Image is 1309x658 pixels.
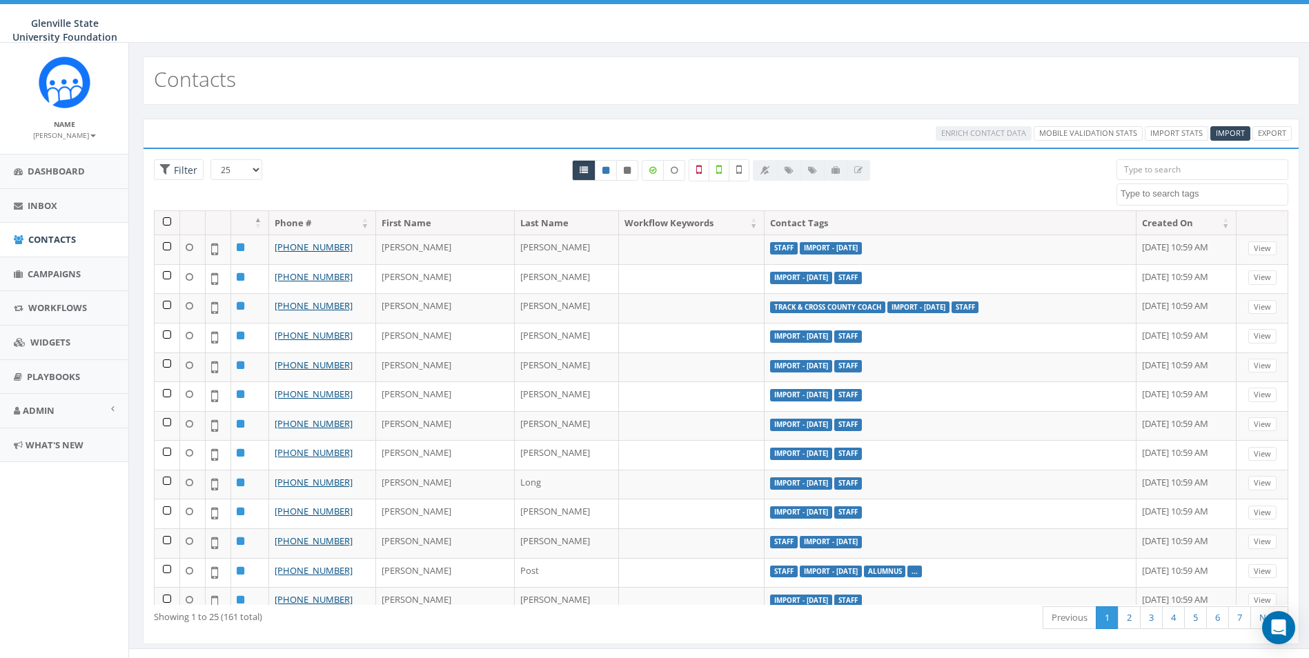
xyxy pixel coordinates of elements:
[770,330,832,343] label: Import - [DATE]
[154,605,615,624] div: Showing 1 to 25 (161 total)
[770,389,832,401] label: Import - [DATE]
[1248,388,1277,402] a: View
[834,448,862,460] label: Staff
[275,359,353,371] a: [PHONE_NUMBER]
[1248,593,1277,608] a: View
[770,477,832,490] label: Import - [DATE]
[275,388,353,400] a: [PHONE_NUMBER]
[834,595,862,607] label: Staff
[376,352,515,382] td: [PERSON_NAME]
[834,389,862,401] label: Staff
[770,536,798,548] label: Staff
[1136,470,1237,499] td: [DATE] 10:59 AM
[1248,329,1277,343] a: View
[1043,606,1096,629] a: Previous
[28,165,85,177] span: Dashboard
[1136,440,1237,470] td: [DATE] 10:59 AM
[800,536,862,548] label: Import - [DATE]
[33,130,96,140] small: [PERSON_NAME]
[515,558,620,588] td: Post
[1250,606,1288,629] a: Next
[1248,506,1277,520] a: View
[275,476,353,488] a: [PHONE_NUMBER]
[1162,606,1185,629] a: 4
[800,566,862,578] label: Import - [DATE]
[1136,558,1237,588] td: [DATE] 10:59 AM
[887,301,949,314] label: Import - [DATE]
[834,360,862,372] label: Staff
[376,470,515,499] td: [PERSON_NAME]
[1216,128,1245,138] span: CSV files only
[834,419,862,431] label: Staff
[770,360,832,372] label: Import - [DATE]
[376,528,515,558] td: [PERSON_NAME]
[1228,606,1251,629] a: 7
[1136,293,1237,323] td: [DATE] 10:59 AM
[770,419,832,431] label: Import - [DATE]
[376,499,515,528] td: [PERSON_NAME]
[1248,417,1277,432] a: View
[1136,352,1237,382] td: [DATE] 10:59 AM
[376,293,515,323] td: [PERSON_NAME]
[376,411,515,441] td: [PERSON_NAME]
[689,159,709,181] label: Not a Mobile
[54,119,75,129] small: Name
[709,159,729,181] label: Validated
[1248,447,1277,461] a: View
[515,411,620,441] td: [PERSON_NAME]
[1136,235,1237,264] td: [DATE] 10:59 AM
[1248,564,1277,579] a: View
[1248,270,1277,285] a: View
[770,506,832,519] label: Import - [DATE]
[275,329,353,341] a: [PHONE_NUMBER]
[642,160,664,181] label: Data Enriched
[275,417,353,430] a: [PHONE_NUMBER]
[515,470,620,499] td: Long
[1248,241,1277,256] a: View
[1136,411,1237,441] td: [DATE] 10:59 AM
[376,211,515,235] th: First Name
[1210,126,1250,141] a: Import
[30,336,70,348] span: Widgets
[275,535,353,547] a: [PHONE_NUMBER]
[770,566,798,578] label: Staff
[269,211,376,235] th: Phone #: activate to sort column ascending
[515,323,620,352] td: [PERSON_NAME]
[154,68,236,90] h2: Contacts
[1034,126,1143,141] a: Mobile Validation Stats
[275,299,353,312] a: [PHONE_NUMBER]
[23,404,55,417] span: Admin
[26,439,83,451] span: What's New
[376,440,515,470] td: [PERSON_NAME]
[1145,126,1208,141] a: Import Stats
[765,211,1136,235] th: Contact Tags
[624,166,631,175] i: This phone number is unsubscribed and has opted-out of all texts.
[834,272,862,284] label: Staff
[663,160,685,181] label: Data not Enriched
[834,330,862,343] label: Staff
[1140,606,1163,629] a: 3
[1206,606,1229,629] a: 6
[275,270,353,283] a: [PHONE_NUMBER]
[28,199,57,212] span: Inbox
[39,57,90,108] img: Rally_Corp_Icon.png
[376,323,515,352] td: [PERSON_NAME]
[28,268,81,280] span: Campaigns
[515,499,620,528] td: [PERSON_NAME]
[515,440,620,470] td: [PERSON_NAME]
[770,242,798,255] label: Staff
[770,301,885,314] label: Track & Cross County Coach
[154,159,204,181] span: Advance Filter
[595,160,617,181] a: Active
[376,558,515,588] td: [PERSON_NAME]
[619,211,765,235] th: Workflow Keywords: activate to sort column ascending
[1136,323,1237,352] td: [DATE] 10:59 AM
[729,159,749,181] label: Not Validated
[12,17,117,43] span: Glenville State University Foundation
[1184,606,1207,629] a: 5
[912,567,918,576] a: ...
[572,160,596,181] a: All contacts
[275,505,353,517] a: [PHONE_NUMBER]
[275,593,353,606] a: [PHONE_NUMBER]
[515,235,620,264] td: [PERSON_NAME]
